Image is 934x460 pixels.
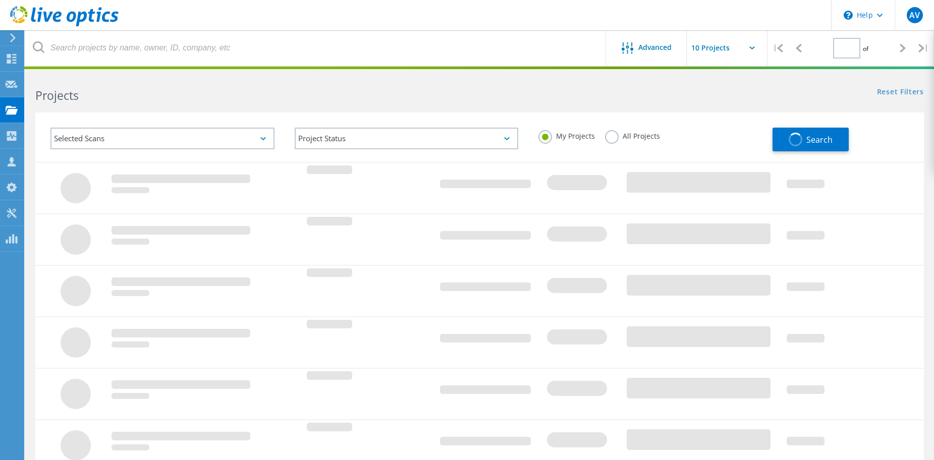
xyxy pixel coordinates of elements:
[773,128,849,151] button: Search
[50,128,274,149] div: Selected Scans
[909,11,920,19] span: AV
[295,128,519,149] div: Project Status
[844,11,853,20] svg: \n
[913,30,934,66] div: |
[638,44,672,51] span: Advanced
[806,134,833,145] span: Search
[877,88,924,97] a: Reset Filters
[767,30,788,66] div: |
[25,30,607,66] input: Search projects by name, owner, ID, company, etc
[863,44,868,53] span: of
[35,87,79,103] b: Projects
[10,21,119,28] a: Live Optics Dashboard
[605,130,660,140] label: All Projects
[538,130,595,140] label: My Projects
